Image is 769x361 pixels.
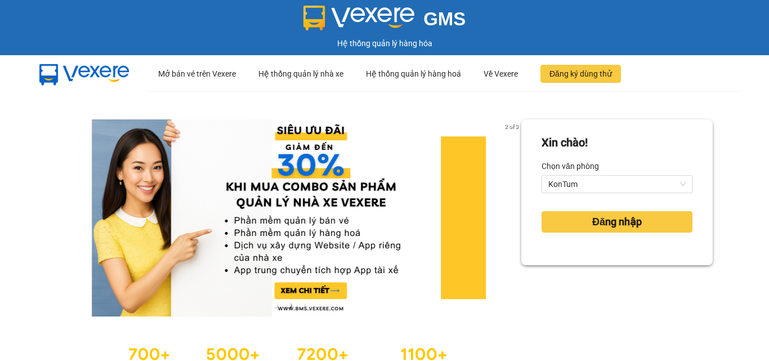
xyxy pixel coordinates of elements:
li: slide item 1 [273,303,278,307]
li: slide item 3 [300,303,305,307]
div: Về Vexere [484,56,518,92]
p: 2 of 3 [502,119,521,134]
div: Hệ thống quản lý nhà xe [258,56,343,92]
li: slide item 2 [287,303,291,307]
span: Đăng nhập [592,214,642,230]
button: Đăng ký dùng thử [540,65,621,83]
div: Hệ thống quản lý hàng hóa [3,37,766,50]
label: Chọn văn phòng [542,157,599,175]
div: Xin chào! [542,134,588,151]
span: Đăng ký dùng thử [549,68,612,80]
span: KonTum [548,176,686,193]
button: next slide / item [506,119,521,317]
img: mbUUG5Q.png [28,55,141,92]
div: Hệ thống quản lý hàng hoá [366,56,461,92]
button: previous slide / item [56,119,72,317]
span: GMS [423,8,466,29]
button: Đăng nhập [542,211,692,233]
a: GMS [303,17,466,26]
img: logo 2 [303,6,415,30]
div: Mở bán vé trên Vexere [158,56,236,92]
